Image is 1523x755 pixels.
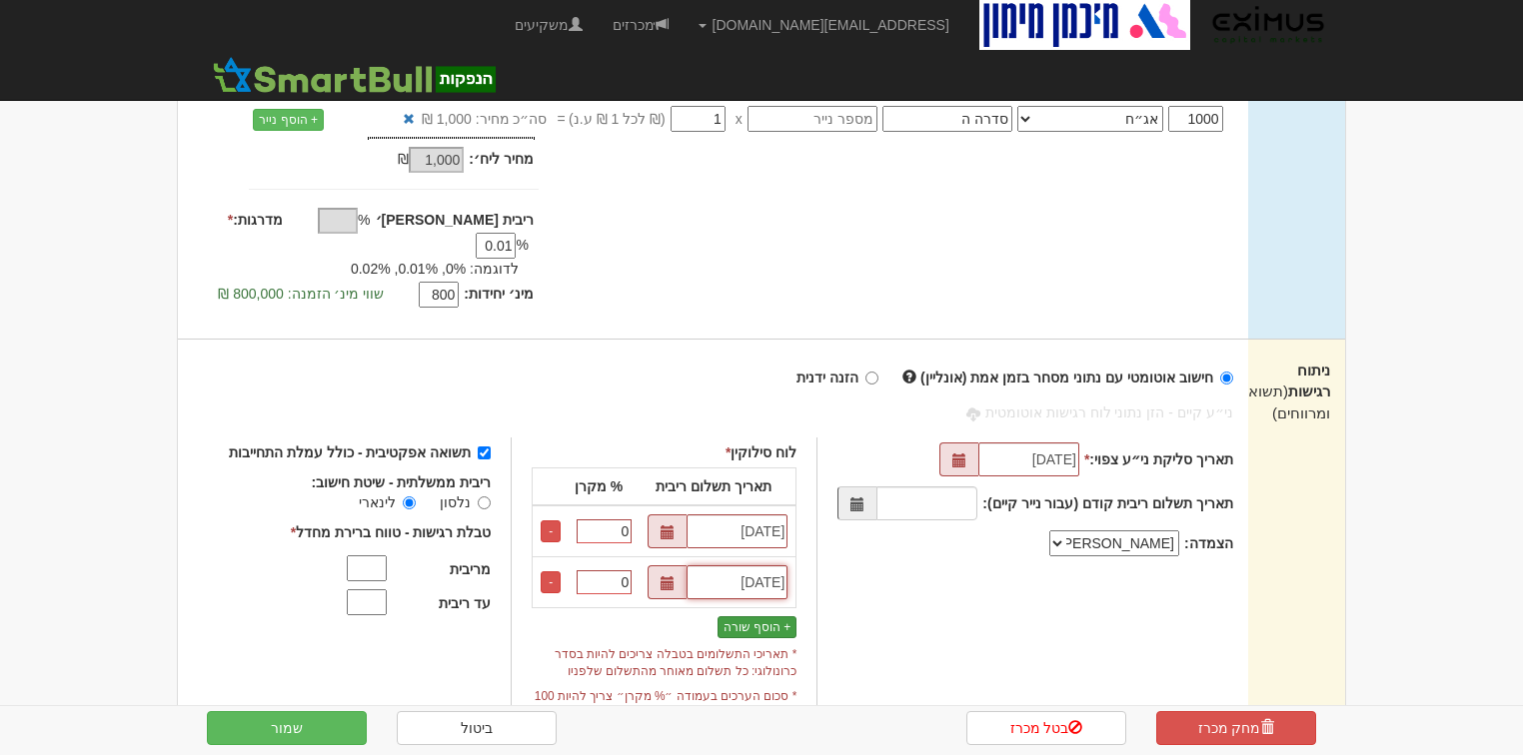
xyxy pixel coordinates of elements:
button: + הוסף שורה [718,616,797,638]
input: נלסון [478,496,491,509]
strong: חישוב אוטומטי עם נתוני מסחר בזמן אמת (אונליין) [920,370,1213,385]
a: - [541,520,561,542]
a: בטל מכרז [966,711,1126,745]
input: חישוב אוטומטי עם נתוני מסחר בזמן אמת (אונליין) [1220,372,1233,384]
img: SmartBull Logo [207,55,501,95]
span: (תשואות ומרווחים) [1234,382,1330,420]
label: ריבית ממשלתית - שיטת חישוב: [311,472,491,492]
label: תשואה אפקטיבית - כולל עמלת התחייבות [229,442,491,462]
span: % [358,210,370,230]
span: (₪ לכל 1 ₪ ע.נ) [566,109,666,129]
input: הזנה ידנית [865,372,878,384]
label: ריבית [PERSON_NAME]׳ [376,210,534,230]
p: טבלת רגישות - טווח ברירת מחדל [291,522,492,542]
input: מספר נייר [748,106,877,132]
label: ניתוח רגישות [1263,360,1330,423]
span: סה״כ מחיר: 1,000 ₪ [422,109,548,129]
strong: הזנה ידנית [796,370,858,385]
a: - [541,571,561,593]
label: מריבית [450,559,491,579]
input: לינארי [403,496,416,509]
span: לדוגמה: 0%, 0.01%, 0.02% [351,261,519,277]
input: שם הסדרה * [882,106,1012,132]
label: תאריך סליקת ני״ע צפוי: [1084,449,1233,469]
label: לוח סילוקין [726,442,796,462]
span: = [557,109,565,129]
button: שמור [207,711,367,745]
label: הצמדה: [1184,533,1233,553]
a: מחק מכרז [1156,711,1316,745]
label: עד ריבית [439,593,491,613]
span: % [516,235,528,255]
label: מדרגות: [228,210,283,230]
a: + הוסף נייר [253,109,324,131]
div: ₪ [315,149,470,173]
input: כמות [1168,106,1223,132]
label: מחיר ליח׳: [469,149,534,169]
label: נלסון [440,492,471,512]
span: x [736,109,743,129]
span: שווי מינ׳ הזמנה: 800,000 ₪ [218,286,384,302]
input: תשואה אפקטיבית - כולל עמלת התחייבות [478,446,491,459]
input: מחיר * [671,106,726,132]
span: * תאריכי התשלומים בטבלה צריכים להיות בסדר כרונולוגי: כל תשלום מאוחר מהתשלום שלפניו [532,638,796,680]
label: לינארי [359,492,416,512]
label: מינ׳ יחידות: [464,284,534,304]
a: ביטול [397,711,557,745]
label: תאריך תשלום ריבית קודם (עבור נייר קיים): [982,493,1232,513]
span: * סכום הערכים בעמודה ״% מקרן״ צריך להיות 100 [532,680,796,705]
th: תאריך תשלום ריבית [648,468,779,504]
th: % מקרן [567,468,631,504]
